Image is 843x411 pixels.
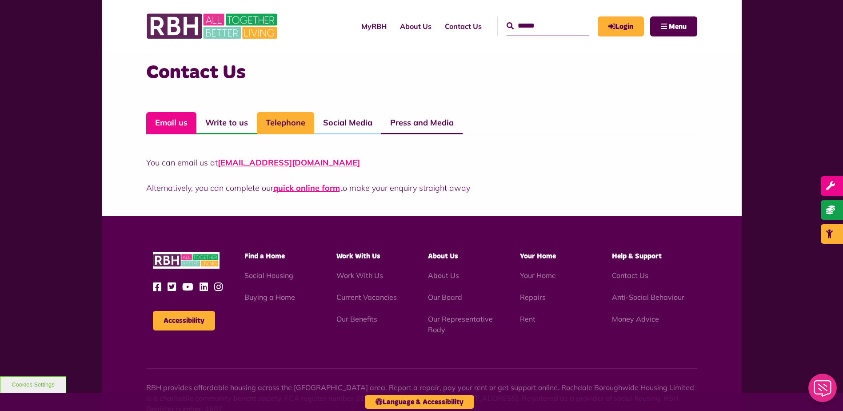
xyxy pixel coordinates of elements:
a: Our Board [428,293,462,302]
a: Repairs [520,293,546,302]
a: Current Vacancies [336,293,397,302]
span: Find a Home [244,253,285,260]
p: You can email us at [146,157,697,169]
a: Social Housing - open in a new tab [244,271,293,280]
a: Social Media [314,112,381,134]
button: Language & Accessibility [365,395,474,409]
a: MyRBH [598,16,644,36]
a: Write to us [196,112,257,134]
a: Contact Us [612,271,648,280]
img: RBH [146,9,280,44]
a: Your Home [520,271,556,280]
a: Money Advice [612,314,659,323]
a: [EMAIL_ADDRESS][DOMAIN_NAME] [218,157,360,168]
a: Buying a Home [244,293,295,302]
a: Press and Media [381,112,463,134]
img: RBH [153,252,220,269]
a: Anti-Social Behaviour [612,293,684,302]
button: Navigation [650,16,697,36]
h3: Contact Us [146,60,697,85]
iframe: Netcall Web Assistant for live chat [803,371,843,411]
a: quick online form [273,183,340,193]
a: Email us [146,112,196,134]
a: MyRBH [355,14,393,38]
span: Menu [669,23,687,30]
a: Telephone [257,112,314,134]
button: Accessibility [153,311,215,330]
span: About Us [428,253,458,260]
input: Search [507,16,589,36]
a: Rent [520,314,535,323]
a: Our Benefits [336,314,377,323]
p: Alternatively, you can complete our to make your enquiry straight away [146,182,697,194]
span: Help & Support [612,253,662,260]
a: Our Representative Body [428,314,493,334]
a: About Us [428,271,459,280]
a: Work With Us [336,271,383,280]
a: About Us [393,14,438,38]
a: Contact Us [438,14,488,38]
span: Your Home [520,253,556,260]
span: Work With Us [336,253,380,260]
